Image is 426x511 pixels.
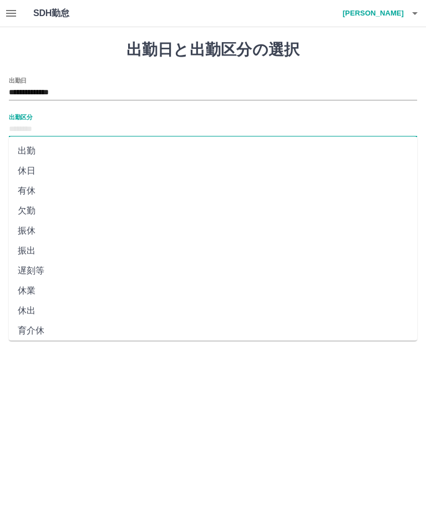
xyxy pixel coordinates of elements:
[9,141,417,161] li: 出勤
[9,341,417,361] li: 不就労
[9,241,417,261] li: 振出
[9,281,417,301] li: 休業
[9,321,417,341] li: 育介休
[9,41,417,59] h1: 出勤日と出勤区分の選択
[9,113,32,121] label: 出勤区分
[9,301,417,321] li: 休出
[9,261,417,281] li: 遅刻等
[9,221,417,241] li: 振休
[9,76,27,84] label: 出勤日
[9,181,417,201] li: 有休
[9,161,417,181] li: 休日
[9,201,417,221] li: 欠勤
